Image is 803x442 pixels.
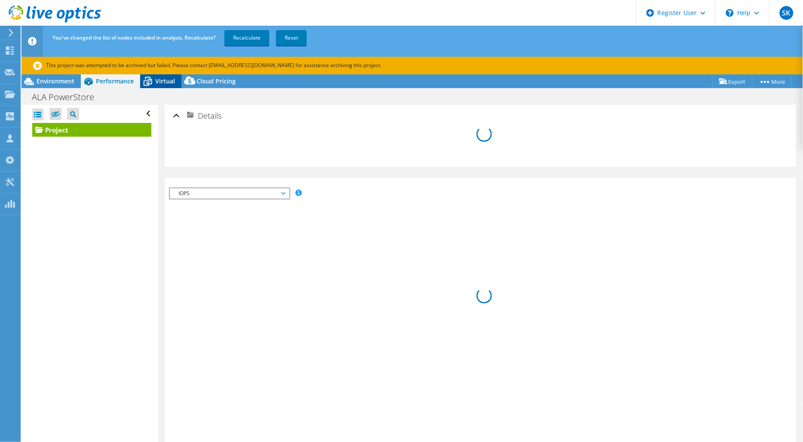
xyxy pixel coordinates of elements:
[752,75,792,88] a: More
[28,92,108,102] h1: ALA PowerStore
[780,6,794,20] span: SK
[33,61,442,70] p: This project was attempted to be archived but failed. Please contact [EMAIL_ADDRESS][DOMAIN_NAME]...
[52,34,215,41] span: You've changed the list of nodes included in analysis. Recalculate?
[32,123,151,137] a: Project
[96,77,134,85] span: Performance
[155,77,175,85] span: Virtual
[37,77,74,85] span: Environment
[197,77,236,85] span: Cloud Pricing
[225,30,269,46] a: Recalculate
[174,188,285,199] span: IOPS
[712,75,753,88] a: Export
[276,30,307,46] a: Reset
[198,110,222,121] span: Details
[726,9,734,17] svg: \n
